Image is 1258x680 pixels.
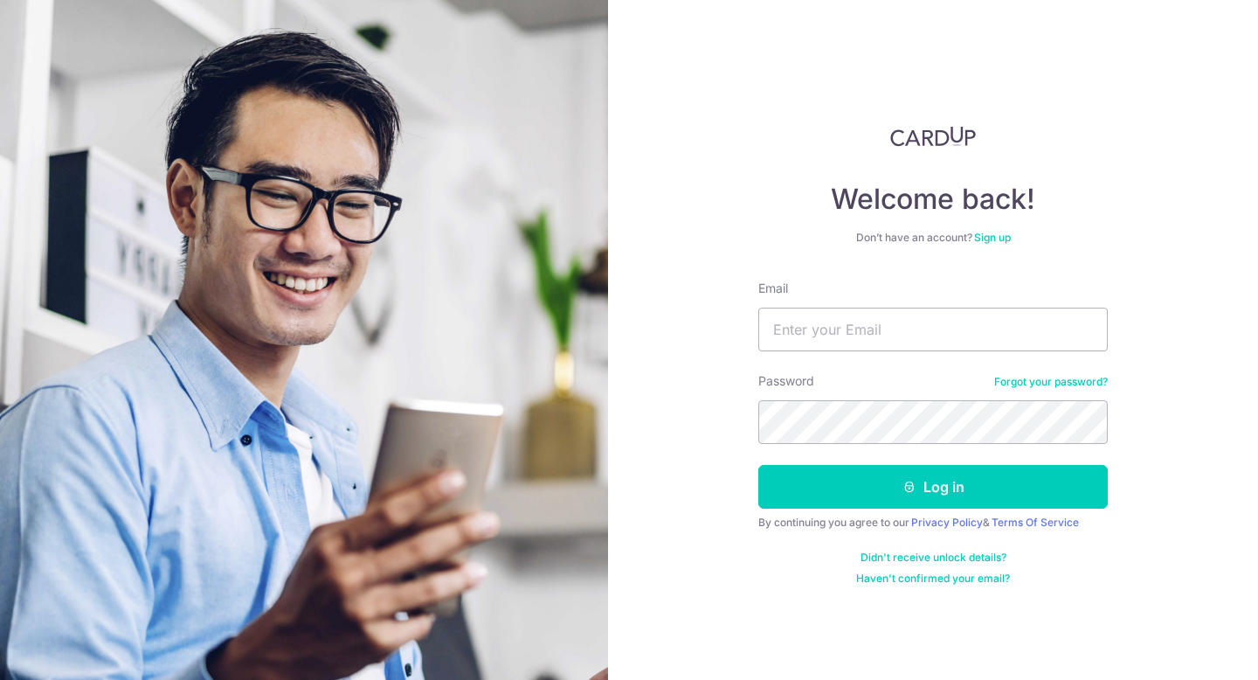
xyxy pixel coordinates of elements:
[758,516,1108,530] div: By continuing you agree to our &
[856,572,1010,586] a: Haven't confirmed your email?
[974,231,1011,244] a: Sign up
[994,375,1108,389] a: Forgot your password?
[758,280,788,297] label: Email
[890,126,976,147] img: CardUp Logo
[758,372,814,390] label: Password
[861,551,1006,565] a: Didn't receive unlock details?
[758,182,1108,217] h4: Welcome back!
[758,308,1108,351] input: Enter your Email
[911,516,983,529] a: Privacy Policy
[992,516,1079,529] a: Terms Of Service
[758,465,1108,509] button: Log in
[758,231,1108,245] div: Don’t have an account?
